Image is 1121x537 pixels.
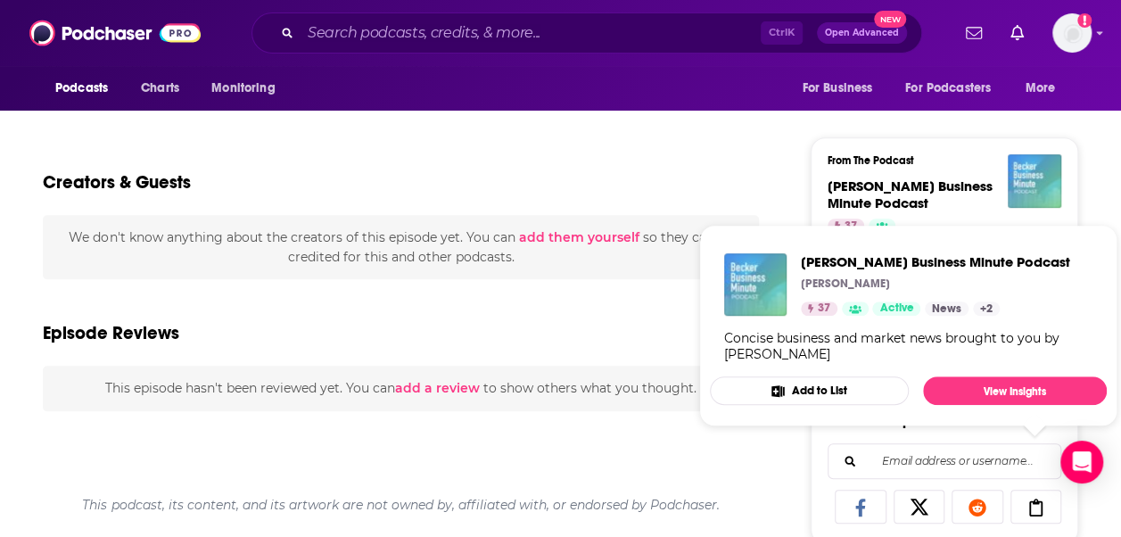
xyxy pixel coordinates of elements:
span: [PERSON_NAME] Business Minute Podcast [828,178,993,211]
span: Charts [141,76,179,101]
a: Show notifications dropdown [959,18,989,48]
img: Podchaser - Follow, Share and Rate Podcasts [29,16,201,50]
button: add a review [395,378,480,398]
input: Email address or username... [843,444,1046,478]
div: Search followers [828,443,1061,479]
span: This episode hasn't been reviewed yet. You can to show others what you thought. [105,380,697,396]
h2: Creators & Guests [43,171,191,194]
span: Podcasts [55,76,108,101]
a: Share on Reddit [952,490,1003,524]
a: News [925,302,969,316]
span: Logged in as caseya [1052,13,1092,53]
a: +2 [973,302,1000,316]
div: Concise business and market news brought to you by [PERSON_NAME] [724,330,1092,362]
span: More [1026,76,1056,101]
div: This podcast, its content, and its artwork are not owned by, affiliated with, or endorsed by Podc... [43,483,759,527]
button: open menu [894,71,1017,105]
a: 37 [801,302,837,316]
span: Ctrl K [761,21,803,45]
a: Share on Facebook [835,490,886,524]
span: New [874,11,906,28]
a: Charts [129,71,190,105]
a: Active [872,302,920,316]
a: View Insights [923,376,1107,405]
a: Becker Business Minute Podcast [828,178,993,211]
span: Active [879,300,913,318]
button: Open AdvancedNew [817,22,907,44]
a: Show notifications dropdown [1003,18,1031,48]
button: open menu [199,71,298,105]
button: add them yourself [518,230,639,244]
svg: Add a profile image [1077,13,1092,28]
img: User Profile [1052,13,1092,53]
span: Open Advanced [825,29,899,37]
img: Becker Business Minute Podcast [724,253,787,316]
button: open menu [1013,71,1078,105]
a: Becker Business Minute Podcast [801,253,1070,270]
span: For Podcasters [905,76,991,101]
button: open menu [43,71,131,105]
h3: Episode Reviews [43,322,179,344]
button: Show profile menu [1052,13,1092,53]
span: For Business [802,76,872,101]
div: Search podcasts, credits, & more... [251,12,922,54]
a: Share on X/Twitter [894,490,945,524]
span: [PERSON_NAME] Business Minute Podcast [801,253,1070,270]
div: Open Intercom Messenger [1060,441,1103,483]
button: Add to List [710,376,909,405]
img: Becker Business Minute Podcast [1008,154,1061,208]
span: Monitoring [211,76,275,101]
span: 37 [818,300,830,318]
p: [PERSON_NAME] [801,277,890,291]
h3: From The Podcast [828,154,1047,167]
button: open menu [789,71,894,105]
span: We don't know anything about the creators of this episode yet . You can so they can be credited f... [69,229,732,265]
a: Copy Link [1010,490,1062,524]
input: Search podcasts, credits, & more... [301,19,761,47]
